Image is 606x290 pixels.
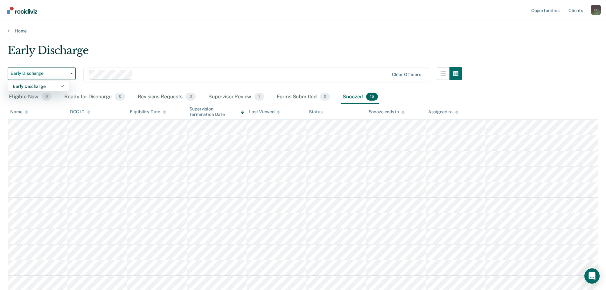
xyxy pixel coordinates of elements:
[136,90,197,104] div: Revisions Requests0
[8,90,53,104] div: Eligible Now0
[8,67,76,80] button: Early Discharge
[341,90,379,104] div: Snoozed15
[10,71,68,76] span: Early Discharge
[591,5,601,15] div: J K
[10,109,28,115] div: Name
[130,109,166,115] div: Eligibility Date
[392,72,421,77] div: Clear officers
[275,90,331,104] div: Forms Submitted0
[584,268,600,284] div: Open Intercom Messenger
[309,109,323,115] div: Status
[42,93,52,101] span: 0
[7,7,37,14] img: Recidiviz
[369,109,405,115] div: Snooze ends in
[13,81,64,91] div: Early Discharge
[254,93,264,101] span: 1
[366,93,378,101] span: 15
[115,93,125,101] span: 0
[207,90,265,104] div: Supervisor Review1
[249,109,280,115] div: Last Viewed
[8,44,462,62] div: Early Discharge
[63,90,126,104] div: Ready for Discharge0
[320,93,330,101] span: 0
[186,93,196,101] span: 0
[428,109,458,115] div: Assigned to
[591,5,601,15] button: Profile dropdown button
[189,106,244,117] div: Supervision Termination Date
[8,28,598,34] a: Home
[70,109,90,115] div: DOC ID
